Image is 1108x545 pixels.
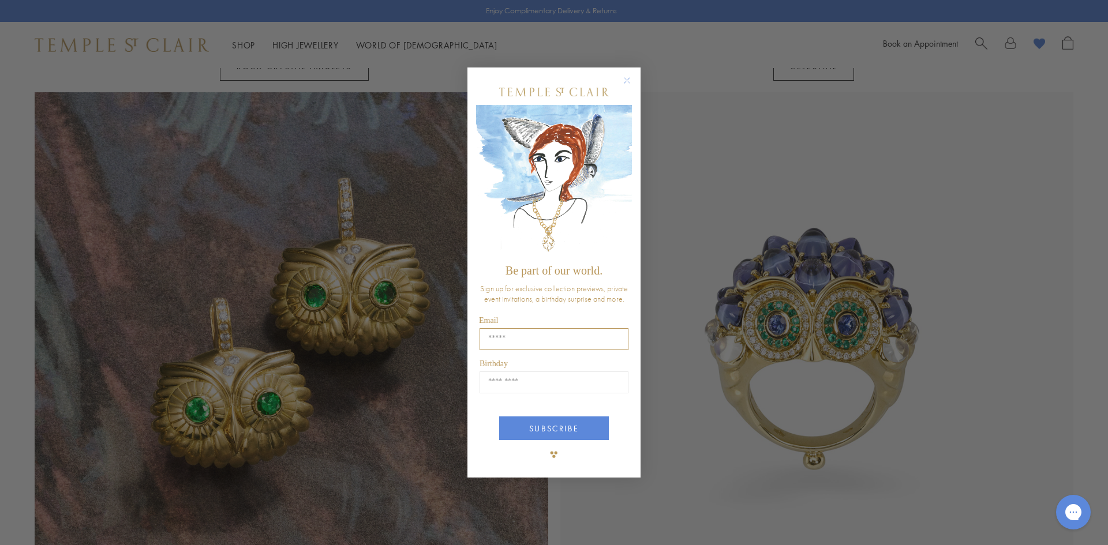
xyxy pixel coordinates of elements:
[499,88,609,96] img: Temple St. Clair
[480,283,628,304] span: Sign up for exclusive collection previews, private event invitations, a birthday surprise and more.
[1050,491,1096,533] iframe: Gorgias live chat messenger
[480,359,508,368] span: Birthday
[542,443,566,466] img: TSC
[506,264,602,277] span: Be part of our world.
[499,416,609,440] button: SUBSCRIBE
[479,316,498,325] span: Email
[626,79,640,93] button: Close dialog
[480,328,628,350] input: Email
[476,105,632,259] img: c4a9eb12-d91a-4d4a-8ee0-386386f4f338.jpeg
